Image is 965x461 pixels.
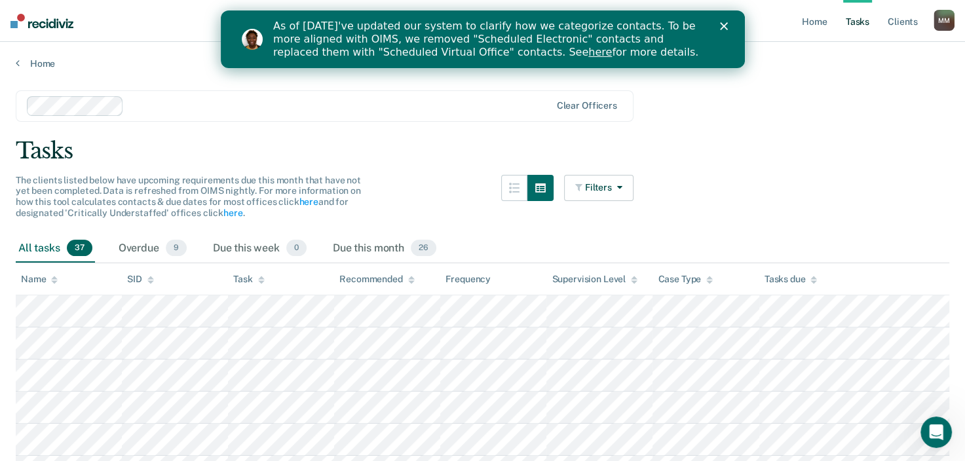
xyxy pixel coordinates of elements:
a: here [223,208,242,218]
iframe: Intercom live chat banner [221,10,745,68]
div: SID [127,274,154,285]
span: The clients listed below have upcoming requirements due this month that have not yet been complet... [16,175,361,218]
span: 37 [67,240,92,257]
div: Close [499,12,512,20]
button: MM [934,10,955,31]
div: Due this week0 [210,234,309,263]
span: 26 [411,240,436,257]
div: Tasks due [765,274,818,285]
div: Tasks [16,138,949,164]
iframe: Intercom live chat [920,416,952,448]
img: Recidiviz [10,14,73,28]
div: Recommended [339,274,414,285]
div: Supervision Level [552,274,637,285]
div: Clear officers [557,100,617,111]
div: All tasks37 [16,234,95,263]
div: M M [934,10,955,31]
a: here [368,35,391,48]
div: Task [233,274,264,285]
div: Name [21,274,58,285]
a: Home [16,58,949,69]
span: 9 [166,240,187,257]
button: Filters [564,175,634,201]
div: Case Type [658,274,713,285]
div: Frequency [445,274,491,285]
div: Overdue9 [116,234,189,263]
div: Due this month26 [330,234,439,263]
span: 0 [286,240,307,257]
a: here [299,196,318,207]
